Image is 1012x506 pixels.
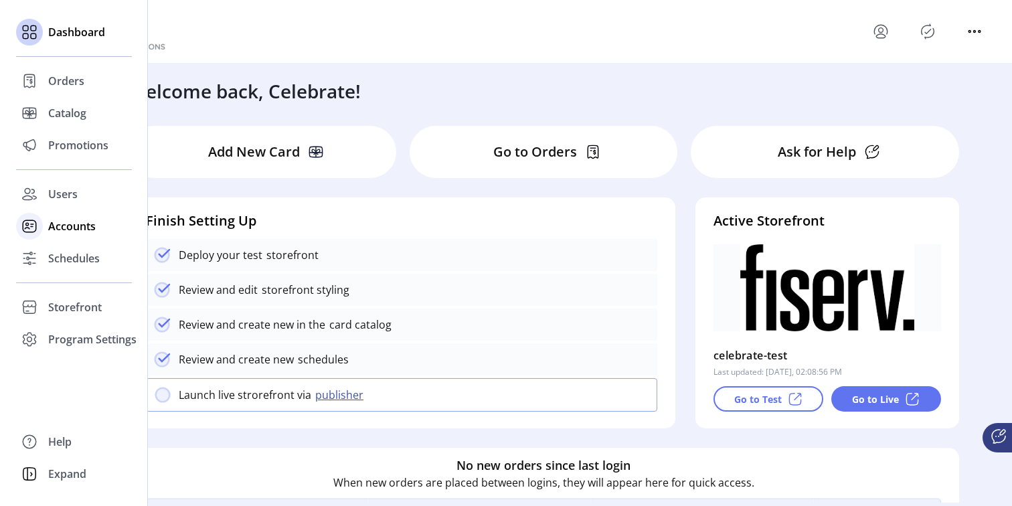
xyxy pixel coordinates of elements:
[179,351,294,367] p: Review and create new
[713,345,788,366] p: celebrate-test
[778,142,856,162] p: Ask for Help
[493,142,577,162] p: Go to Orders
[179,247,262,263] p: Deploy your test
[294,351,349,367] p: schedules
[179,282,258,298] p: Review and edit
[325,317,392,333] p: card catalog
[48,105,86,121] span: Catalog
[48,331,137,347] span: Program Settings
[262,247,319,263] p: storefront
[179,387,311,403] p: Launch live strorefront via
[964,21,985,42] button: menu
[48,466,86,482] span: Expand
[713,211,941,231] h4: Active Storefront
[48,186,78,202] span: Users
[734,392,782,406] p: Go to Test
[311,387,371,403] button: publisher
[870,21,892,42] button: menu
[713,366,842,378] p: Last updated: [DATE], 02:08:56 PM
[456,456,630,475] h6: No new orders since last login
[179,317,325,333] p: Review and create new in the
[852,392,899,406] p: Go to Live
[48,434,72,450] span: Help
[48,24,105,40] span: Dashboard
[917,21,938,42] button: Publisher Panel
[48,250,100,266] span: Schedules
[146,211,657,231] h4: Finish Setting Up
[258,282,349,298] p: storefront styling
[48,218,96,234] span: Accounts
[208,142,300,162] p: Add New Card
[333,475,754,491] p: When new orders are placed between logins, they will appear here for quick access.
[48,137,108,153] span: Promotions
[48,73,84,89] span: Orders
[129,77,361,105] h3: Welcome back, Celebrate!
[48,299,102,315] span: Storefront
